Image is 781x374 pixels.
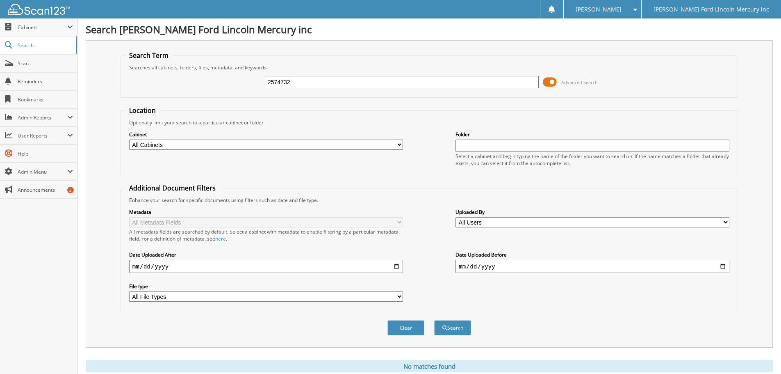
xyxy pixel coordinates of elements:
span: Scan [18,60,73,67]
span: Advanced Search [561,79,598,85]
legend: Location [125,106,160,115]
span: Admin Reports [18,114,67,121]
span: [PERSON_NAME] [576,7,622,12]
span: Cabinets [18,24,67,31]
input: end [455,260,729,273]
label: Date Uploaded After [129,251,403,258]
span: Search [18,42,72,49]
label: Date Uploaded Before [455,251,729,258]
span: Help [18,150,73,157]
button: Clear [387,320,424,335]
div: Enhance your search for specific documents using filters such as date and file type. [125,197,733,204]
label: Cabinet [129,131,403,138]
div: No matches found [86,360,773,372]
label: Metadata [129,209,403,216]
label: Uploaded By [455,209,729,216]
div: Select a cabinet and begin typing the name of the folder you want to search in. If the name match... [455,153,729,167]
a: here [215,235,226,242]
legend: Search Term [125,51,173,60]
span: User Reports [18,132,67,139]
h1: Search [PERSON_NAME] Ford Lincoln Mercury inc [86,23,773,36]
input: start [129,260,403,273]
div: 3 [67,187,74,193]
label: File type [129,283,403,290]
span: Admin Menu [18,168,67,175]
div: Optionally limit your search to a particular cabinet or folder [125,119,733,126]
img: scan123-logo-white.svg [8,4,70,15]
span: [PERSON_NAME] Ford Lincoln Mercury inc [653,7,769,12]
span: Reminders [18,78,73,85]
div: Searches all cabinets, folders, files, metadata, and keywords [125,64,733,71]
span: Announcements [18,186,73,193]
legend: Additional Document Filters [125,184,220,193]
label: Folder [455,131,729,138]
div: All metadata fields are searched by default. Select a cabinet with metadata to enable filtering b... [129,228,403,242]
span: Bookmarks [18,96,73,103]
button: Search [434,320,471,335]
